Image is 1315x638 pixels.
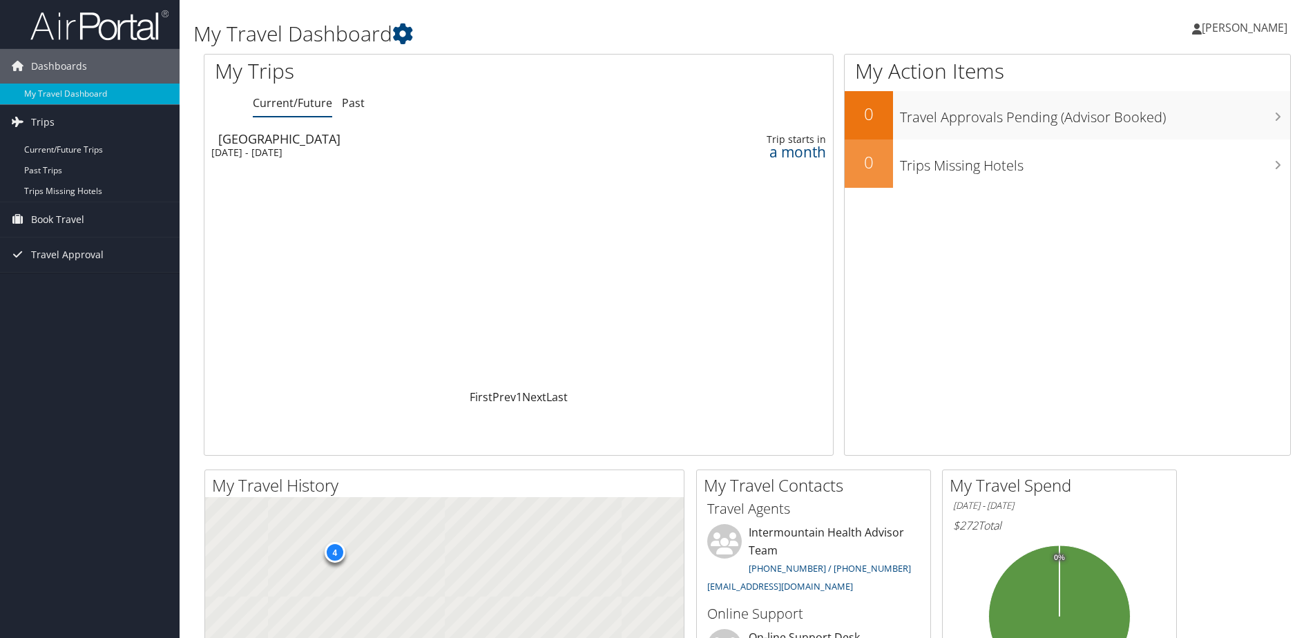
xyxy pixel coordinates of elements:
[681,133,826,146] div: Trip starts in
[211,146,593,159] div: [DATE] - [DATE]
[218,133,600,145] div: [GEOGRAPHIC_DATA]
[900,149,1290,175] h3: Trips Missing Hotels
[704,474,930,497] h2: My Travel Contacts
[253,95,332,110] a: Current/Future
[953,499,1166,512] h6: [DATE] - [DATE]
[1192,7,1301,48] a: [PERSON_NAME]
[900,101,1290,127] h3: Travel Approvals Pending (Advisor Booked)
[953,518,1166,533] h6: Total
[492,389,516,405] a: Prev
[845,91,1290,139] a: 0Travel Approvals Pending (Advisor Booked)
[749,562,911,574] a: [PHONE_NUMBER] / [PHONE_NUMBER]
[193,19,932,48] h1: My Travel Dashboard
[707,604,920,623] h3: Online Support
[845,57,1290,86] h1: My Action Items
[1202,20,1287,35] span: [PERSON_NAME]
[845,151,893,174] h2: 0
[30,9,169,41] img: airportal-logo.png
[31,202,84,237] span: Book Travel
[546,389,568,405] a: Last
[324,542,345,563] div: 4
[516,389,522,405] a: 1
[845,139,1290,188] a: 0Trips Missing Hotels
[707,580,853,592] a: [EMAIL_ADDRESS][DOMAIN_NAME]
[31,238,104,272] span: Travel Approval
[212,474,684,497] h2: My Travel History
[342,95,365,110] a: Past
[707,499,920,519] h3: Travel Agents
[215,57,561,86] h1: My Trips
[522,389,546,405] a: Next
[470,389,492,405] a: First
[1054,554,1065,562] tspan: 0%
[950,474,1176,497] h2: My Travel Spend
[31,105,55,139] span: Trips
[700,524,927,598] li: Intermountain Health Advisor Team
[953,518,978,533] span: $272
[845,102,893,126] h2: 0
[681,146,826,158] div: a month
[31,49,87,84] span: Dashboards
